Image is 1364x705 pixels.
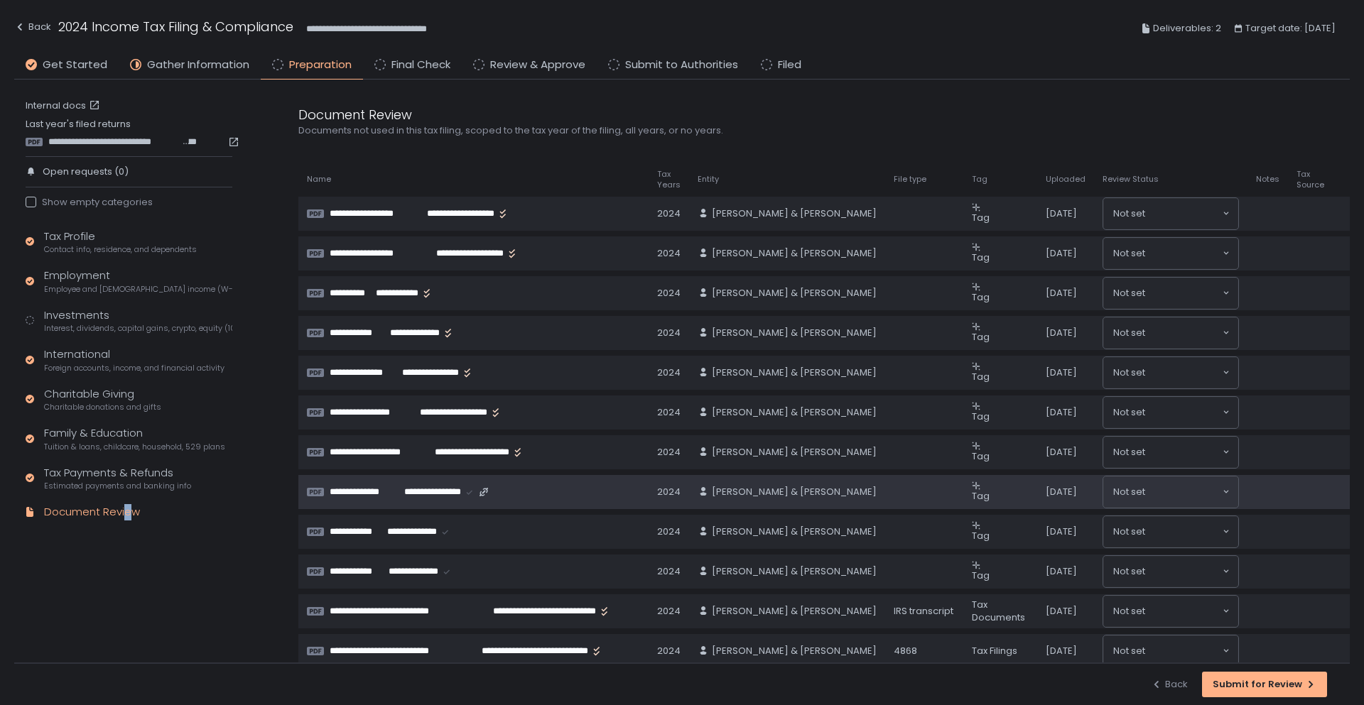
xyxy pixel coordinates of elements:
[1145,485,1221,499] input: Search for option
[1145,445,1221,459] input: Search for option
[972,330,990,344] span: Tag
[147,57,249,73] span: Gather Information
[1046,645,1077,657] span: [DATE]
[657,169,681,190] span: Tax Years
[972,290,990,304] span: Tag
[712,287,877,300] span: [PERSON_NAME] & [PERSON_NAME]
[972,449,990,463] span: Tag
[1256,174,1279,185] span: Notes
[972,211,990,224] span: Tag
[44,244,197,255] span: Contact info, residence, and dependents
[391,57,450,73] span: Final Check
[44,465,191,492] div: Tax Payments & Refunds
[1046,247,1077,260] span: [DATE]
[1113,525,1145,539] span: Not set
[712,605,877,618] span: [PERSON_NAME] & [PERSON_NAME]
[972,529,990,542] span: Tag
[1103,397,1238,428] div: Search for option
[1153,20,1221,37] span: Deliverables: 2
[1145,405,1221,420] input: Search for option
[1213,678,1316,691] div: Submit for Review
[43,57,107,73] span: Get Started
[1046,605,1077,618] span: [DATE]
[1113,207,1145,221] span: Not set
[1145,525,1221,539] input: Search for option
[1103,635,1238,667] div: Search for option
[1113,246,1145,261] span: Not set
[712,486,877,498] span: [PERSON_NAME] & [PERSON_NAME]
[1046,174,1086,185] span: Uploaded
[1046,565,1077,578] span: [DATE]
[894,174,926,185] span: File type
[778,57,801,73] span: Filed
[1103,317,1238,349] div: Search for option
[1103,174,1159,185] span: Review Status
[1145,564,1221,579] input: Search for option
[26,118,232,148] div: Last year's filed returns
[14,18,51,35] div: Back
[972,370,990,383] span: Tag
[712,327,877,339] span: [PERSON_NAME] & [PERSON_NAME]
[712,645,877,657] span: [PERSON_NAME] & [PERSON_NAME]
[44,346,224,373] div: International
[1103,596,1238,627] div: Search for option
[298,105,980,124] div: Document Review
[712,446,877,459] span: [PERSON_NAME] & [PERSON_NAME]
[1151,672,1188,697] button: Back
[44,363,224,373] span: Foreign accounts, income, and financial activity
[44,481,191,491] span: Estimated payments and banking info
[1202,672,1327,697] button: Submit for Review
[1113,604,1145,618] span: Not set
[712,247,877,260] span: [PERSON_NAME] & [PERSON_NAME]
[712,207,877,220] span: [PERSON_NAME] & [PERSON_NAME]
[1103,476,1238,508] div: Search for option
[289,57,352,73] span: Preparation
[712,565,877,578] span: [PERSON_NAME] & [PERSON_NAME]
[698,174,719,185] span: Entity
[712,366,877,379] span: [PERSON_NAME] & [PERSON_NAME]
[43,165,129,178] span: Open requests (0)
[712,406,877,419] span: [PERSON_NAME] & [PERSON_NAME]
[44,268,232,295] div: Employment
[1103,198,1238,229] div: Search for option
[1145,326,1221,340] input: Search for option
[1046,287,1077,300] span: [DATE]
[1113,366,1145,380] span: Not set
[1245,20,1336,37] span: Target date: [DATE]
[1145,366,1221,380] input: Search for option
[1103,357,1238,388] div: Search for option
[1113,286,1145,300] span: Not set
[490,57,585,73] span: Review & Approve
[44,323,232,334] span: Interest, dividends, capital gains, crypto, equity (1099s, K-1s)
[1113,564,1145,579] span: Not set
[26,99,103,112] a: Internal docs
[44,425,225,452] div: Family & Education
[1145,246,1221,261] input: Search for option
[972,489,990,503] span: Tag
[44,504,140,520] div: Document Review
[1046,406,1077,419] span: [DATE]
[44,229,197,256] div: Tax Profile
[1145,604,1221,618] input: Search for option
[1151,678,1188,691] div: Back
[1046,525,1077,538] span: [DATE]
[1103,437,1238,468] div: Search for option
[1046,486,1077,498] span: [DATE]
[44,386,161,413] div: Charitable Giving
[1103,238,1238,269] div: Search for option
[58,17,293,36] h1: 2024 Income Tax Filing & Compliance
[1046,366,1077,379] span: [DATE]
[1297,169,1324,190] span: Tax Source
[44,307,232,334] div: Investments
[712,525,877,538] span: [PERSON_NAME] & [PERSON_NAME]
[972,174,987,185] span: Tag
[1046,446,1077,459] span: [DATE]
[1145,286,1221,300] input: Search for option
[972,410,990,423] span: Tag
[44,442,225,452] span: Tuition & loans, childcare, household, 529 plans
[1145,644,1221,658] input: Search for option
[1113,644,1145,658] span: Not set
[1046,327,1077,339] span: [DATE]
[1103,556,1238,587] div: Search for option
[1113,445,1145,459] span: Not set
